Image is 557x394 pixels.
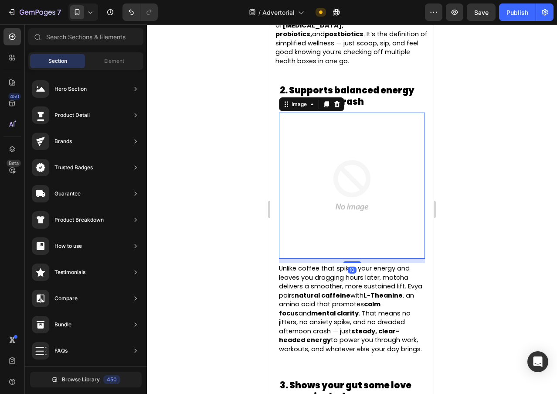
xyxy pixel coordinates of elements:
strong: natural caffeine [24,267,80,275]
p: 7 [57,7,61,17]
div: Hero Section [54,85,87,93]
div: Publish [506,8,528,17]
div: Open Intercom Messenger [527,351,548,372]
div: Image [20,76,38,84]
button: Browse Library450 [30,372,142,387]
span: Advertorial [262,8,295,17]
div: 450 [8,93,21,100]
img: no-image-2048-5e88c1b20e087fb7bbe9a3771824e743c244f437e4f8ba93bbf7b11b53f7824c_large.gif [9,88,155,234]
input: Search Sections & Elements [28,28,143,45]
iframe: Design area [270,24,434,394]
div: Product Detail [54,111,90,120]
div: Beta [7,160,21,167]
button: Save [467,3,496,21]
span: Section [48,57,67,65]
h2: 2. Supports balanced energy without the crash [9,59,155,84]
strong: mental clarity [41,284,88,293]
button: 7 [3,3,65,21]
strong: steady, clear-headed energy [9,302,129,320]
strong: L-Theanine [93,267,132,275]
span: Browse Library [62,376,100,384]
div: Testimonials [54,268,85,277]
span: / [258,8,261,17]
div: Guarantee [54,189,81,198]
div: Bundle [54,320,71,329]
button: Publish [499,3,536,21]
span: Unlike coffee that spikes your energy and leaves you dragging hours later, matcha delivers a smoo... [9,240,152,329]
div: FAQs [54,346,68,355]
div: 10 [78,242,86,249]
div: Product Breakdown [54,216,104,224]
div: Compare [54,294,78,303]
div: Brands [54,137,72,146]
span: Save [474,9,489,16]
div: Undo/Redo [122,3,158,21]
strong: calm focus [9,275,110,293]
h2: 3. Shows your gut some love every single day [9,354,155,379]
strong: postbiotics [54,5,93,14]
span: Element [104,57,124,65]
div: How to use [54,242,82,250]
div: Trusted Badges [54,163,93,172]
div: 450 [103,375,120,384]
